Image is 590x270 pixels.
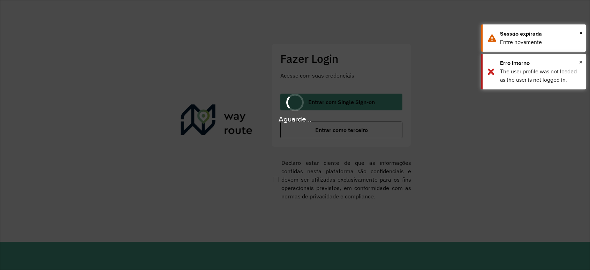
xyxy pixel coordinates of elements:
div: Erro interno [500,59,581,67]
div: Entre novamente [500,38,581,46]
button: Close [579,57,583,67]
button: Close [579,28,583,38]
span: × [579,28,583,38]
div: The user profile was not loaded as the user is not logged in. [500,67,581,84]
div: Sessão expirada [500,30,581,38]
span: × [579,57,583,67]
